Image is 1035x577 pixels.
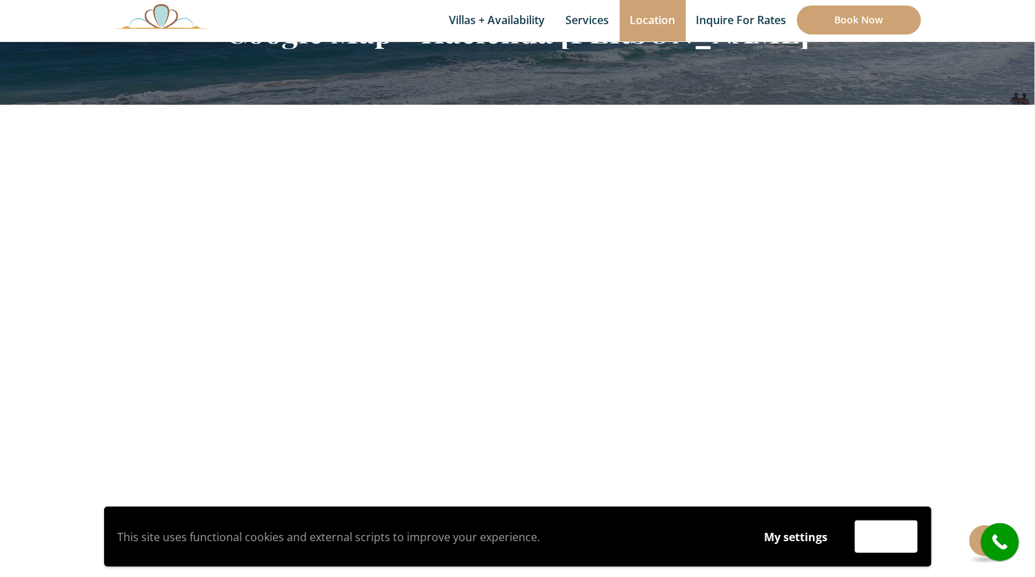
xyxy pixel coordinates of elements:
a: Book Now [797,6,921,34]
i: call [985,527,1016,558]
button: Accept [855,520,918,553]
img: Awesome Logo [114,3,208,29]
button: My settings [752,521,841,553]
p: This site uses functional cookies and external scripts to improve your experience. [118,527,738,547]
a: call [981,523,1019,561]
h2: Google Map - Hacienda [PERSON_NAME] [114,13,921,49]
